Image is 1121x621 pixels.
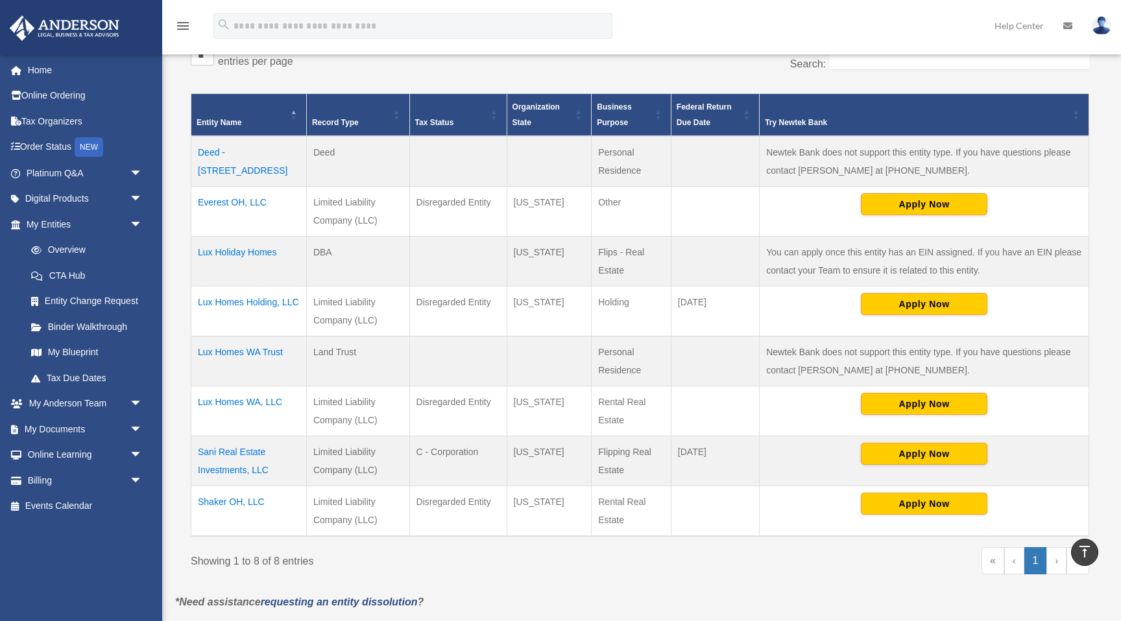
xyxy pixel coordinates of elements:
[18,314,156,340] a: Binder Walkthrough
[130,467,156,494] span: arrow_drop_down
[306,187,409,237] td: Limited Liability Company (LLC)
[9,160,162,186] a: Platinum Q&Aarrow_drop_down
[1067,547,1089,574] a: Last
[191,436,307,486] td: Sani Real Estate Investments, LLC
[592,336,671,386] td: Personal Residence
[592,386,671,436] td: Rental Real Estate
[507,386,592,436] td: [US_STATE]
[306,336,409,386] td: Land Trust
[9,211,156,237] a: My Entitiesarrow_drop_down
[9,467,162,493] a: Billingarrow_drop_down
[130,186,156,213] span: arrow_drop_down
[9,108,162,134] a: Tax Organizers
[1046,547,1067,574] a: Next
[191,287,307,336] td: Lux Homes Holding, LLC
[18,365,156,391] a: Tax Due Dates
[175,596,424,607] em: *Need assistance ?
[197,118,241,127] span: Entity Name
[306,94,409,137] th: Record Type: Activate to sort
[306,386,409,436] td: Limited Liability Company (LLC)
[312,118,359,127] span: Record Type
[306,287,409,336] td: Limited Liability Company (LLC)
[191,94,307,137] th: Entity Name: Activate to invert sorting
[191,136,307,187] td: Deed - [STREET_ADDRESS]
[218,56,293,67] label: entries per page
[191,486,307,537] td: Shaker OH, LLC
[130,211,156,238] span: arrow_drop_down
[1077,544,1092,559] i: vertical_align_top
[306,237,409,287] td: DBA
[130,391,156,417] span: arrow_drop_down
[191,386,307,436] td: Lux Homes WA, LLC
[9,416,162,442] a: My Documentsarrow_drop_down
[760,94,1089,137] th: Try Newtek Bank : Activate to sort
[592,486,671,537] td: Rental Real Estate
[9,134,162,161] a: Order StatusNEW
[592,436,671,486] td: Flipping Real Estate
[1004,547,1024,574] a: Previous
[861,493,987,515] button: Apply Now
[409,486,507,537] td: Disregarded Entity
[9,493,162,519] a: Events Calendar
[306,136,409,187] td: Deed
[765,115,1069,130] div: Try Newtek Bank
[409,287,507,336] td: Disregarded Entity
[191,547,631,570] div: Showing 1 to 8 of 8 entries
[130,442,156,469] span: arrow_drop_down
[18,340,156,366] a: My Blueprint
[507,187,592,237] td: [US_STATE]
[409,386,507,436] td: Disregarded Entity
[760,237,1089,287] td: You can apply once this entity has an EIN assigned. If you have an EIN please contact your Team t...
[507,486,592,537] td: [US_STATE]
[592,237,671,287] td: Flips - Real Estate
[306,486,409,537] td: Limited Liability Company (LLC)
[175,18,191,34] i: menu
[217,18,231,32] i: search
[175,23,191,34] a: menu
[1092,16,1111,35] img: User Pic
[191,187,307,237] td: Everest OH, LLC
[409,94,507,137] th: Tax Status: Activate to sort
[130,160,156,187] span: arrow_drop_down
[75,137,103,157] div: NEW
[9,83,162,109] a: Online Ordering
[592,136,671,187] td: Personal Residence
[512,102,560,127] span: Organization State
[861,193,987,215] button: Apply Now
[861,393,987,415] button: Apply Now
[1024,547,1047,574] a: 1
[130,416,156,443] span: arrow_drop_down
[861,293,987,315] button: Apply Now
[861,443,987,465] button: Apply Now
[409,187,507,237] td: Disregarded Entity
[18,263,156,288] a: CTA Hub
[261,596,418,607] a: requesting an entity dissolution
[409,436,507,486] td: C - Corporation
[982,547,1004,574] a: First
[592,94,671,137] th: Business Purpose: Activate to sort
[1071,539,1098,566] a: vertical_align_top
[18,237,149,263] a: Overview
[9,391,162,417] a: My Anderson Teamarrow_drop_down
[507,237,592,287] td: [US_STATE]
[790,58,826,69] label: Search:
[18,288,156,314] a: Entity Change Request
[597,102,631,127] span: Business Purpose
[6,16,123,41] img: Anderson Advisors Platinum Portal
[9,186,162,212] a: Digital Productsarrow_drop_down
[191,237,307,287] td: Lux Holiday Homes
[760,336,1089,386] td: Newtek Bank does not support this entity type. If you have questions please contact [PERSON_NAME]...
[592,187,671,237] td: Other
[592,287,671,336] td: Holding
[415,118,454,127] span: Tax Status
[9,57,162,83] a: Home
[671,94,759,137] th: Federal Return Due Date: Activate to sort
[671,436,759,486] td: [DATE]
[507,436,592,486] td: [US_STATE]
[191,336,307,386] td: Lux Homes WA Trust
[760,136,1089,187] td: Newtek Bank does not support this entity type. If you have questions please contact [PERSON_NAME]...
[671,287,759,336] td: [DATE]
[306,436,409,486] td: Limited Liability Company (LLC)
[677,102,732,127] span: Federal Return Due Date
